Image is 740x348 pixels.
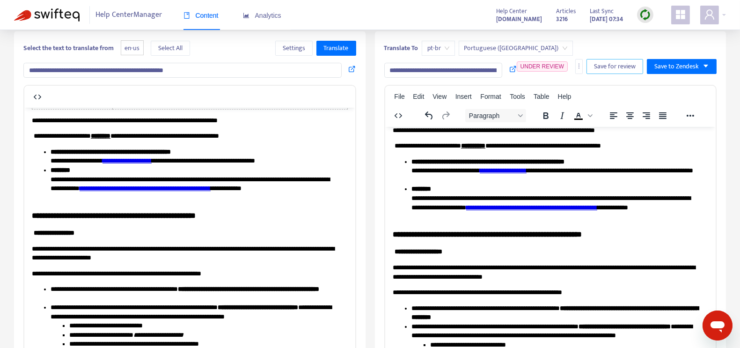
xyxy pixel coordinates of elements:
span: appstore [675,9,686,20]
button: Redo [437,109,453,122]
span: Tools [510,93,525,100]
button: Italic [554,109,570,122]
span: user [704,9,715,20]
button: Reveal or hide additional toolbar items [682,109,698,122]
span: Edit [413,93,424,100]
button: Translate [316,41,356,56]
button: Align right [638,109,654,122]
span: Last Sync [590,6,614,16]
button: Save to Zendeskcaret-down [647,59,717,74]
span: Settings [283,43,305,53]
button: Settings [275,41,313,56]
button: more [575,59,583,74]
span: pt-br [427,41,449,55]
strong: 3216 [556,14,568,24]
span: area-chart [243,12,249,19]
span: Help Center [496,6,527,16]
button: Block Paragraph [465,109,526,122]
span: en-us [121,40,144,56]
span: Select All [158,43,183,53]
a: [DOMAIN_NAME] [496,14,542,24]
span: Save for review [594,61,636,72]
span: Portuguese (Brazil) [464,41,567,55]
span: Analytics [243,12,281,19]
strong: [DATE] 07:34 [590,14,623,24]
button: Save for review [586,59,643,74]
span: Paragraph [469,112,514,119]
span: book [183,12,190,19]
span: Help Center Manager [96,6,162,24]
span: Articles [556,6,576,16]
span: Content [183,12,219,19]
button: Select All [151,41,190,56]
span: Insert [455,93,472,100]
span: File [394,93,405,100]
button: Align center [622,109,637,122]
b: Select the text to translate from [23,43,114,53]
span: Table [534,93,549,100]
button: Bold [537,109,553,122]
b: Translate To [384,43,418,53]
iframe: Button to launch messaging window [703,311,733,341]
span: Help [558,93,571,100]
div: Text color Black [570,109,593,122]
span: Format [480,93,501,100]
button: Undo [421,109,437,122]
img: Swifteq [14,8,80,22]
span: caret-down [703,63,709,69]
button: Justify [654,109,670,122]
span: UNDER REVIEW [520,63,564,70]
span: more [576,63,582,69]
span: View [432,93,447,100]
img: sync.dc5367851b00ba804db3.png [639,9,651,21]
span: Translate [324,43,349,53]
button: Align left [605,109,621,122]
span: Save to Zendesk [654,61,699,72]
